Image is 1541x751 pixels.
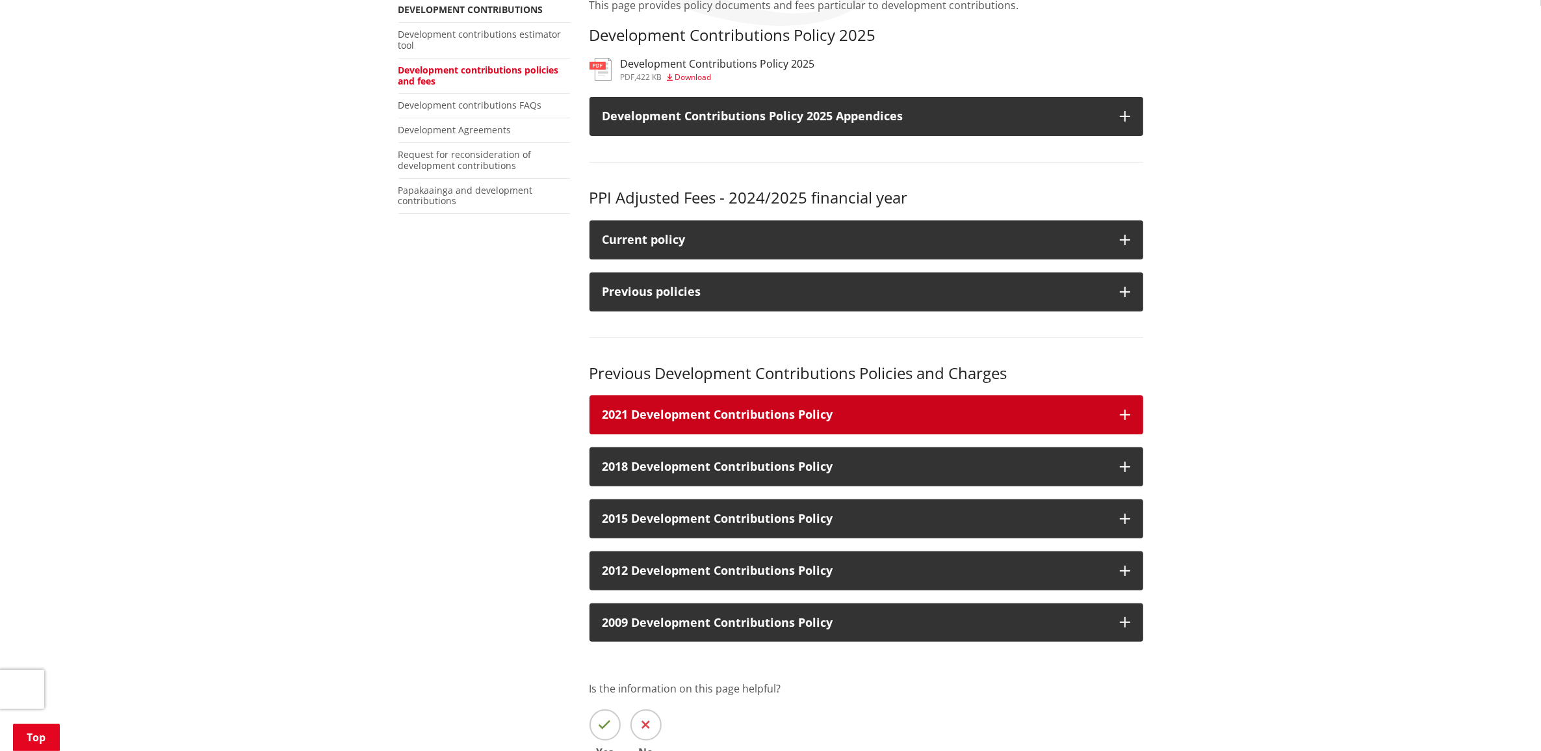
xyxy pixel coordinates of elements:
button: 2012 Development Contributions Policy [589,551,1143,590]
a: Development contributions FAQs [398,99,542,111]
button: 2018 Development Contributions Policy [589,447,1143,486]
a: Request for reconsideration of development contributions [398,148,532,172]
h3: Development Contributions Policy 2025 [621,58,815,70]
span: Download [675,72,712,83]
button: 2009 Development Contributions Policy [589,603,1143,642]
button: 2015 Development Contributions Policy [589,499,1143,538]
a: Development contributions [398,3,543,16]
span: 422 KB [637,72,662,83]
h3: Development Contributions Policy 2025 [589,26,1143,45]
h3: 2018 Development Contributions Policy [602,460,1107,473]
h3: Previous Development Contributions Policies and Charges [589,364,1143,383]
h3: PPI Adjusted Fees - 2024/2025 financial year [589,189,1143,207]
a: Development contributions estimator tool [398,28,562,51]
h3: 2009 Development Contributions Policy [602,616,1107,629]
h3: 2015 Development Contributions Policy [602,512,1107,525]
button: Development Contributions Policy 2025 Appendices [589,97,1143,136]
button: Current policy [589,220,1143,259]
span: pdf [621,72,635,83]
h3: 2021 Development Contributions Policy [602,408,1107,421]
p: Is the information on this page helpful? [589,681,1143,696]
div: Current policy [602,233,1107,246]
h3: 2012 Development Contributions Policy [602,564,1107,577]
div: Previous policies [602,285,1107,298]
a: Papakaainga and development contributions [398,184,533,207]
a: Development Contributions Policy 2025 pdf,422 KB Download [589,58,815,81]
div: , [621,73,815,81]
button: 2021 Development Contributions Policy [589,395,1143,434]
h3: Development Contributions Policy 2025 Appendices [602,110,1107,123]
a: Development Agreements [398,124,512,136]
iframe: Messenger Launcher [1481,696,1528,743]
img: document-pdf.svg [589,58,612,81]
a: Development contributions policies and fees [398,64,559,87]
a: Top [13,724,60,751]
button: Previous policies [589,272,1143,311]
